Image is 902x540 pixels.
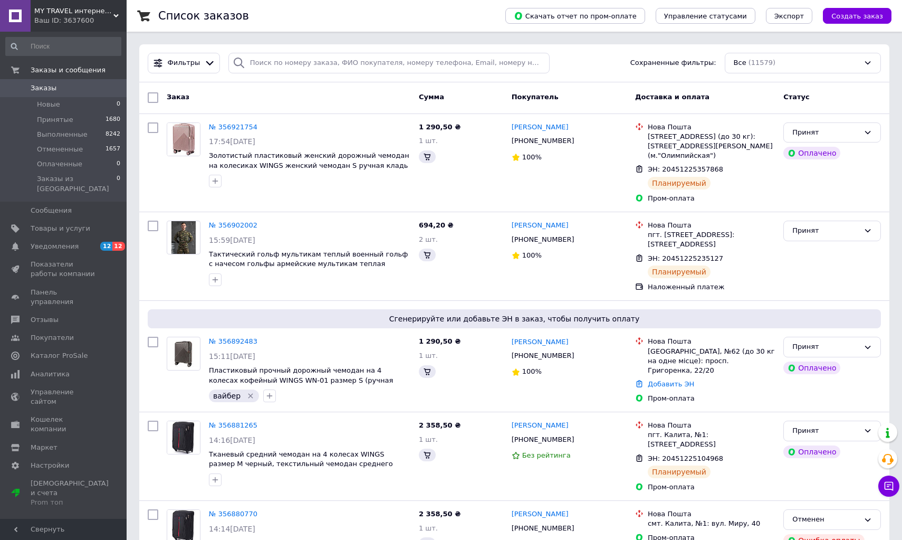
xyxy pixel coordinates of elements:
[167,221,200,254] a: Фото товару
[512,337,569,347] a: [PERSON_NAME]
[648,380,694,388] a: Добавить ЭН
[31,224,90,233] span: Товары и услуги
[31,370,70,379] span: Аналитика
[209,151,409,169] span: Золотистый пластиковый женский дорожный чемодан на колесиках WINGS женский чемодан S ручная кладь
[167,337,200,371] a: Фото товару
[37,130,88,139] span: Выполненные
[105,115,120,125] span: 1680
[152,314,877,324] span: Сгенерируйте или добавьте ЭН в заказ, чтобы получить оплату
[749,59,776,67] span: (11579)
[31,351,88,361] span: Каталог ProSale
[648,254,723,262] span: ЭН: 20451225235127
[505,8,645,24] button: Скачать отчет по пром-оплате
[105,130,120,139] span: 8242
[31,479,109,508] span: [DEMOGRAPHIC_DATA] и счета
[167,123,200,156] img: Фото товару
[31,443,57,452] span: Маркет
[31,206,72,215] span: Сообщения
[112,242,124,251] span: 12
[31,242,79,251] span: Уведомления
[792,225,859,236] div: Принят
[878,476,899,497] button: Чат с покупателем
[522,367,542,375] span: 100%
[209,250,408,278] a: Тактический гольф мультикам теплый военный гольф с начесом гольфы армейские мультикам теплая водо...
[648,337,775,346] div: Нова Пошта
[648,466,711,478] div: Планируемый
[167,421,200,454] a: Фото товару
[167,93,189,101] span: Заказ
[209,366,393,394] a: Пластиковый прочный дорожный чемодан на 4 колесах кофейный WINGS WN-01 размер S (ручная кладь) ма...
[168,58,200,68] span: Фильтры
[514,11,637,21] span: Скачать отчет по пром-оплате
[512,221,569,231] a: [PERSON_NAME]
[783,446,840,458] div: Оплачено
[648,282,775,292] div: Наложенный платеж
[31,83,56,93] span: Заказы
[664,12,747,20] span: Управление статусами
[209,236,255,244] span: 15:59[DATE]
[419,421,460,429] span: 2 358,50 ₴
[656,8,755,24] button: Управление статусами
[648,132,775,161] div: [STREET_ADDRESS] (до 30 кг): [STREET_ADDRESS][PERSON_NAME] (м."Олимпийская")
[792,342,859,353] div: Принят
[246,392,255,400] svg: Удалить метку
[792,514,859,525] div: Отменен
[209,337,257,345] a: № 356892483
[209,421,257,429] a: № 356881265
[648,194,775,203] div: Пром-оплата
[158,10,249,22] h1: Список заказов
[522,251,542,259] span: 100%
[783,93,810,101] span: Статус
[167,122,200,156] a: Фото товару
[648,482,775,492] div: Пром-оплата
[105,145,120,154] span: 1657
[522,153,542,161] span: 100%
[209,352,255,361] span: 15:11[DATE]
[31,461,69,470] span: Настройки
[209,123,257,131] a: № 356921754
[419,524,438,532] span: 1 шт.
[648,230,775,249] div: пгт. [STREET_ADDRESS]: [STREET_ADDRESS]
[31,315,59,325] span: Отзывы
[37,159,82,169] span: Оплаченные
[419,137,438,145] span: 1 шт.
[510,522,577,535] div: [PHONE_NUMBER]
[37,100,60,109] span: Новые
[774,12,804,20] span: Экспорт
[31,333,74,343] span: Покупатели
[648,122,775,132] div: Нова Пошта
[648,509,775,519] div: Нова Пошта
[209,450,393,478] a: Тканевый средний чемодан на 4 колесах WINGS размер М черный, текстильный чемодан среднего размера
[648,430,775,449] div: пгт. Калита, №1: [STREET_ADDRESS]
[734,58,746,68] span: Все
[512,421,569,431] a: [PERSON_NAME]
[831,12,883,20] span: Создать заказ
[31,288,98,307] span: Панель управления
[792,425,859,437] div: Принят
[419,93,444,101] span: Сумма
[648,165,723,173] span: ЭН: 20451225357868
[419,352,438,359] span: 1 шт.
[209,510,257,518] a: № 356880770
[167,340,200,367] img: Фото товару
[635,93,709,101] span: Доставка и оплата
[31,415,98,434] span: Кошелек компании
[419,510,460,518] span: 2 358,50 ₴
[213,392,241,400] span: вайбер
[512,122,569,132] a: [PERSON_NAME]
[209,436,255,444] span: 14:16[DATE]
[648,177,711,190] div: Планируемый
[167,421,200,454] img: Фото товару
[792,127,859,138] div: Принят
[648,221,775,230] div: Нова Пошта
[34,6,113,16] span: MY TRAVEL интернет-магазин сумок, одежды и аксессуаров
[209,221,257,229] a: № 356902002
[648,519,775,528] div: смт. Калита, №1: вул. Миру, 40
[31,498,109,507] div: Prom топ
[419,235,438,243] span: 2 шт.
[812,12,891,20] a: Создать заказ
[419,221,454,229] span: 694,20 ₴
